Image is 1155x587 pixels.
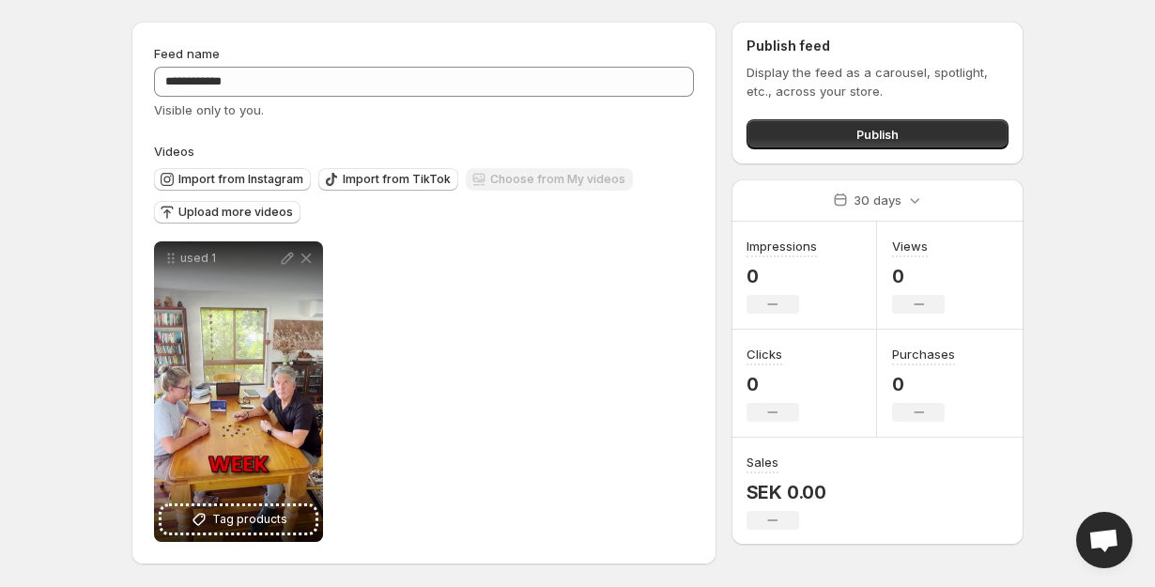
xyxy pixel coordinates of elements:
h3: Impressions [747,237,817,255]
h3: Views [892,237,928,255]
span: Publish [856,125,899,144]
span: Import from Instagram [178,172,303,187]
p: SEK 0.00 [747,481,826,503]
h3: Purchases [892,345,955,363]
button: Upload more videos [154,201,300,224]
p: used 1 [180,251,278,266]
div: used 1Tag products [154,241,323,542]
h3: Sales [747,453,778,471]
button: Publish [747,119,1009,149]
h3: Clicks [747,345,782,363]
p: 0 [892,265,945,287]
span: Videos [154,144,194,159]
p: 30 days [854,191,901,209]
span: Tag products [212,510,287,529]
button: Tag products [162,506,316,533]
p: Display the feed as a carousel, spotlight, etc., across your store. [747,63,1009,100]
span: Upload more videos [178,205,293,220]
span: Visible only to you. [154,102,264,117]
div: Open chat [1076,512,1132,568]
p: 0 [747,265,817,287]
span: Import from TikTok [343,172,451,187]
button: Import from TikTok [318,168,458,191]
p: 0 [747,373,799,395]
span: Feed name [154,46,220,61]
p: 0 [892,373,955,395]
button: Import from Instagram [154,168,311,191]
h2: Publish feed [747,37,1009,55]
